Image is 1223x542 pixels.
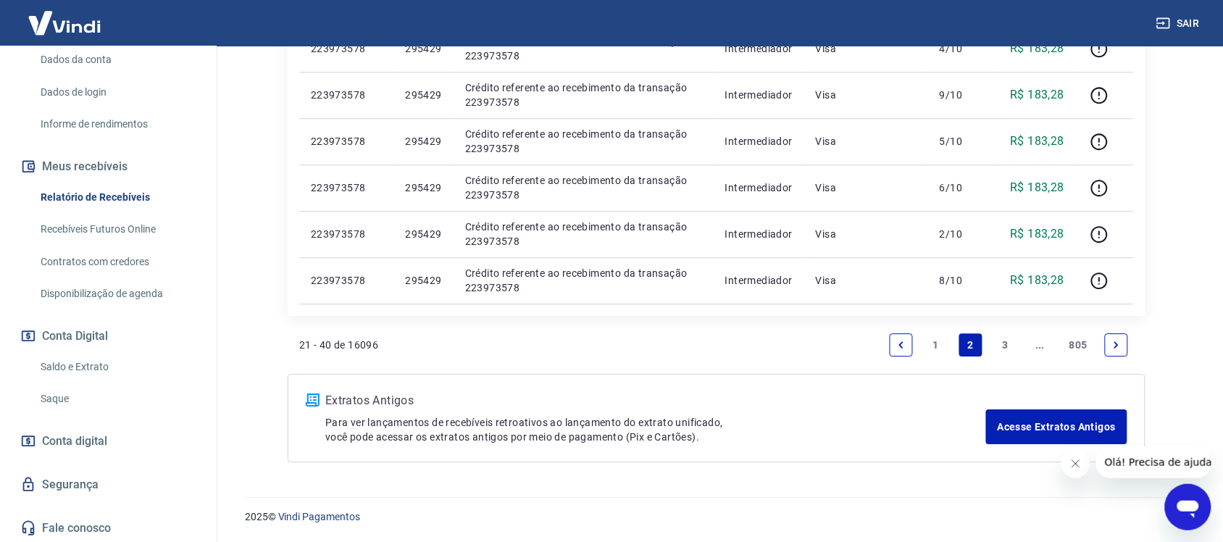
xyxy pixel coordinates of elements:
[890,333,913,357] a: Previous page
[311,273,382,288] p: 223973578
[725,227,793,241] p: Intermediador
[17,1,112,45] img: Vindi
[816,41,917,56] p: Visa
[311,41,382,56] p: 223973578
[9,10,122,22] span: Olá! Precisa de ajuda?
[17,425,199,457] a: Conta digital
[725,273,793,288] p: Intermediador
[465,173,702,202] p: Crédito referente ao recebimento da transação 223973578
[1011,40,1065,57] p: R$ 183,28
[1165,484,1211,530] iframe: Botão para abrir a janela de mensagens
[465,34,702,63] p: Crédito referente ao recebimento da transação 223973578
[17,151,199,183] button: Meus recebíveis
[986,409,1127,444] a: Acesse Extratos Antigos
[35,78,199,107] a: Dados de login
[884,328,1134,362] ul: Pagination
[816,88,917,102] p: Visa
[725,180,793,195] p: Intermediador
[306,393,320,406] img: ícone
[816,227,917,241] p: Visa
[405,180,441,195] p: 295429
[725,41,793,56] p: Intermediador
[42,431,107,451] span: Conta digital
[1011,133,1065,150] p: R$ 183,28
[405,88,441,102] p: 295429
[311,88,382,102] p: 223973578
[994,333,1017,357] a: Page 3
[1011,272,1065,289] p: R$ 183,28
[1153,10,1206,37] button: Sair
[1011,179,1065,196] p: R$ 183,28
[725,88,793,102] p: Intermediador
[1105,333,1128,357] a: Next page
[940,227,982,241] p: 2/10
[940,41,982,56] p: 4/10
[311,180,382,195] p: 223973578
[17,469,199,501] a: Segurança
[816,134,917,149] p: Visa
[17,320,199,352] button: Conta Digital
[465,80,702,109] p: Crédito referente ao recebimento da transação 223973578
[1011,86,1065,104] p: R$ 183,28
[405,227,441,241] p: 295429
[465,127,702,156] p: Crédito referente ao recebimento da transação 223973578
[465,266,702,295] p: Crédito referente ao recebimento da transação 223973578
[465,220,702,249] p: Crédito referente ao recebimento da transação 223973578
[325,415,986,444] p: Para ver lançamentos de recebíveis retroativos ao lançamento do extrato unificado, você pode aces...
[35,247,199,277] a: Contratos com credores
[924,333,948,357] a: Page 1
[940,88,982,102] p: 9/10
[35,214,199,244] a: Recebíveis Futuros Online
[35,183,199,212] a: Relatório de Recebíveis
[405,134,441,149] p: 295429
[278,511,360,522] a: Vindi Pagamentos
[35,352,199,382] a: Saldo e Extrato
[816,273,917,288] p: Visa
[405,273,441,288] p: 295429
[940,273,982,288] p: 8/10
[299,338,378,352] p: 21 - 40 de 16096
[311,227,382,241] p: 223973578
[959,333,982,357] a: Page 2 is your current page
[35,279,199,309] a: Disponibilização de agenda
[1096,446,1211,478] iframe: Mensagem da empresa
[725,134,793,149] p: Intermediador
[35,109,199,139] a: Informe de rendimentos
[245,509,1188,525] p: 2025 ©
[1029,333,1052,357] a: Jump forward
[311,134,382,149] p: 223973578
[405,41,441,56] p: 295429
[940,180,982,195] p: 6/10
[325,392,986,409] p: Extratos Antigos
[816,180,917,195] p: Visa
[1061,449,1090,478] iframe: Fechar mensagem
[1064,333,1093,357] a: Page 805
[1011,225,1065,243] p: R$ 183,28
[35,384,199,414] a: Saque
[940,134,982,149] p: 5/10
[35,45,199,75] a: Dados da conta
